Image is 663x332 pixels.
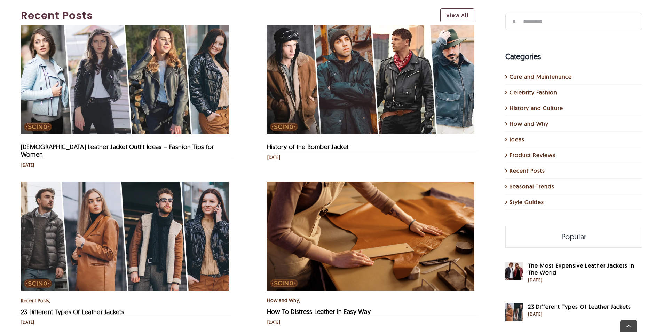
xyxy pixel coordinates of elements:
[21,319,34,325] div: [DATE]
[267,296,475,304] div: ,
[510,151,639,159] a: Product Reviews
[505,304,523,311] a: 23 Different Types Of Leather Jackets
[510,104,639,112] a: History and Culture
[505,13,523,30] input: Search
[21,182,229,189] a: 23 Different Types Of Leather Jackets
[21,26,229,33] a: Female Leather Jacket Outfit Ideas – Fashion Tips for Women
[21,298,49,304] a: Recent Posts
[505,303,523,321] img: 23 Different Types Of Leather Jackets
[528,311,631,318] div: [DATE]
[267,308,371,316] a: How To Distress Leather In Easy Way
[21,296,229,305] div: ,
[21,143,214,159] a: [DEMOGRAPHIC_DATA] Leather Jacket Outfit Ideas – Fashion Tips for Women
[510,88,639,96] a: Celebrity Fashion
[505,263,523,270] a: The Most Expensive Leather Jackets In The World
[21,25,229,134] img: Female Leather Jacket Outfit Ideas – Fashion Tips for Women
[510,167,639,175] a: Recent Posts
[267,182,475,189] a: How To Distress Leather In Easy Way
[510,182,639,191] a: Seasonal Trends
[510,198,639,206] a: Style Guides
[267,182,475,291] img: How To Distress Leather In Easy Way
[506,226,642,247] a: Popular
[510,119,639,128] a: How and Why
[267,26,475,33] a: History of the Bomber Jacket
[510,72,639,81] a: Care and Maintenance
[21,8,433,23] a: Recent Posts
[267,143,349,151] a: History of the Bomber Jacket
[528,277,642,284] div: [DATE]
[505,13,642,30] input: Search...
[267,155,280,160] div: [DATE]
[510,135,639,144] a: Ideas
[267,25,475,134] img: History of the Bomber Jacket
[21,162,34,168] div: [DATE]
[528,303,631,310] a: 23 Different Types Of Leather Jackets
[21,308,124,316] a: 23 Different Types Of Leather Jackets
[267,319,280,325] div: [DATE]
[505,51,642,62] h4: Categories
[505,262,523,280] img: the most expensive leather jackets in the world
[21,182,229,291] img: 23 Different Types Of Leather Jackets
[528,262,642,276] a: The Most Expensive Leather Jackets In The World
[440,8,474,22] a: View All
[267,297,299,303] a: How and Why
